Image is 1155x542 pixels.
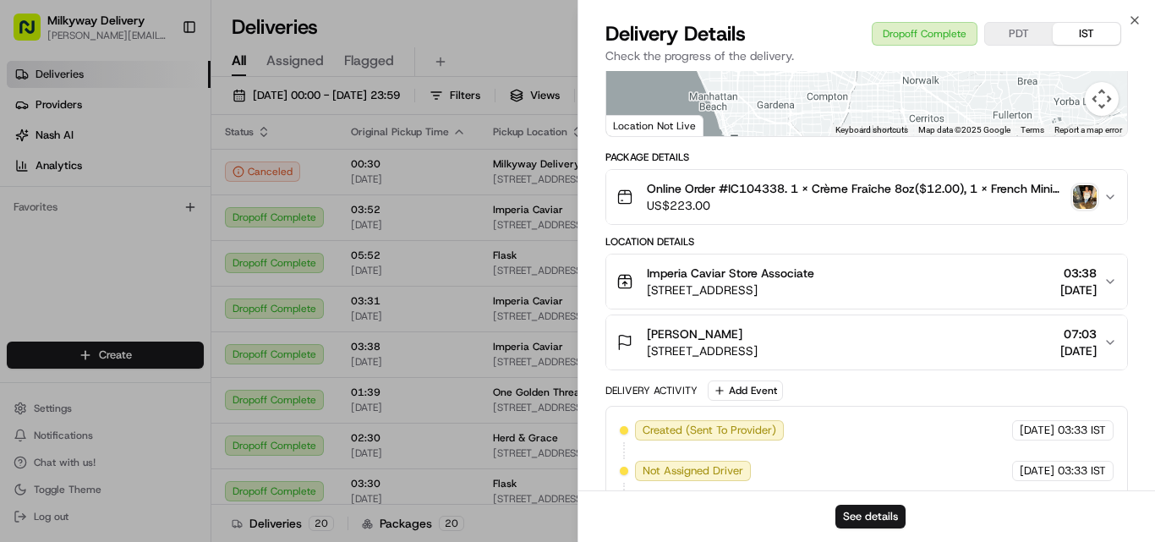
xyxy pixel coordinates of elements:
[34,378,129,395] span: Knowledge Base
[605,20,746,47] span: Delivery Details
[168,417,205,430] span: Pylon
[17,292,44,319] img: Angelique Valdez
[1020,463,1054,479] span: [DATE]
[140,308,146,321] span: •
[835,124,908,136] button: Keyboard shortcuts
[1058,463,1106,479] span: 03:33 IST
[1021,125,1044,134] a: Terms
[17,17,51,51] img: Nash
[605,384,698,397] div: Delivery Activity
[647,180,1066,197] span: Online Order #IC104338. 1 x Crème Fraîche 8oz($12.00), 1 x French Mini Blinis, 16pc($12.00), 1 x ...
[643,463,743,479] span: Not Assigned Driver
[647,265,814,282] span: Imperia Caviar Store Associate
[606,255,1127,309] button: Imperia Caviar Store Associate[STREET_ADDRESS]03:38[DATE]
[605,235,1128,249] div: Location Details
[605,47,1128,64] p: Check the progress of the delivery.
[17,68,308,95] p: Welcome 👋
[606,170,1127,224] button: Online Order #IC104338. 1 x Crème Fraîche 8oz($12.00), 1 x French Mini Blinis, 16pc($12.00), 1 x ...
[610,114,666,136] a: Open this area in Google Maps (opens a new window)
[1085,82,1119,116] button: Map camera controls
[1020,423,1054,438] span: [DATE]
[287,167,308,187] button: Start new chat
[44,109,279,127] input: Clear
[610,114,666,136] img: Google
[17,162,47,192] img: 1736555255976-a54dd68f-1ca7-489b-9aae-adbdc363a1c4
[17,220,108,233] div: Past conversations
[606,315,1127,370] button: [PERSON_NAME][STREET_ADDRESS]07:03[DATE]
[647,326,742,342] span: [PERSON_NAME]
[647,342,758,359] span: [STREET_ADDRESS]
[119,416,205,430] a: Powered byPylon
[160,378,271,395] span: API Documentation
[1060,326,1097,342] span: 07:03
[1060,282,1097,298] span: [DATE]
[643,423,776,438] span: Created (Sent To Provider)
[1073,185,1097,209] img: photo_proof_of_delivery image
[647,282,814,298] span: [STREET_ADDRESS]
[17,380,30,393] div: 📗
[605,151,1128,164] div: Package Details
[52,262,137,276] span: [PERSON_NAME]
[76,162,277,178] div: Start new chat
[1054,125,1122,134] a: Report a map error
[1058,423,1106,438] span: 03:33 IST
[36,162,66,192] img: 4920774857489_3d7f54699973ba98c624_72.jpg
[150,262,184,276] span: [DATE]
[647,197,1066,214] span: US$223.00
[136,371,278,402] a: 💻API Documentation
[76,178,233,192] div: We're available if you need us!
[17,246,44,273] img: Grace Nketiah
[262,216,308,237] button: See all
[140,262,146,276] span: •
[1053,23,1120,45] button: IST
[143,380,156,393] div: 💻
[150,308,184,321] span: [DATE]
[52,308,137,321] span: [PERSON_NAME]
[34,309,47,322] img: 1736555255976-a54dd68f-1ca7-489b-9aae-adbdc363a1c4
[34,263,47,276] img: 1736555255976-a54dd68f-1ca7-489b-9aae-adbdc363a1c4
[708,380,783,401] button: Add Event
[835,505,906,528] button: See details
[10,371,136,402] a: 📗Knowledge Base
[1060,265,1097,282] span: 03:38
[918,125,1010,134] span: Map data ©2025 Google
[985,23,1053,45] button: PDT
[1060,342,1097,359] span: [DATE]
[606,115,703,136] div: Location Not Live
